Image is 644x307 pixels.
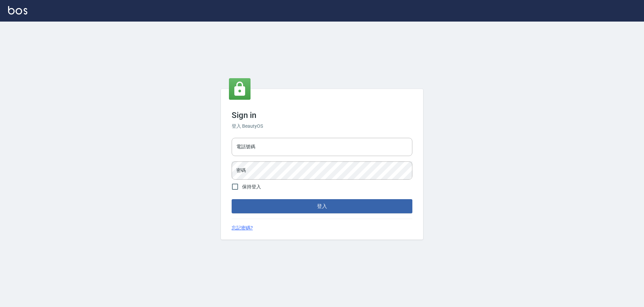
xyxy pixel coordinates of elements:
h3: Sign in [232,111,412,120]
a: 忘記密碼? [232,224,253,232]
img: Logo [8,6,27,14]
button: 登入 [232,199,412,213]
h6: 登入 BeautyOS [232,123,412,130]
span: 保持登入 [242,183,261,190]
